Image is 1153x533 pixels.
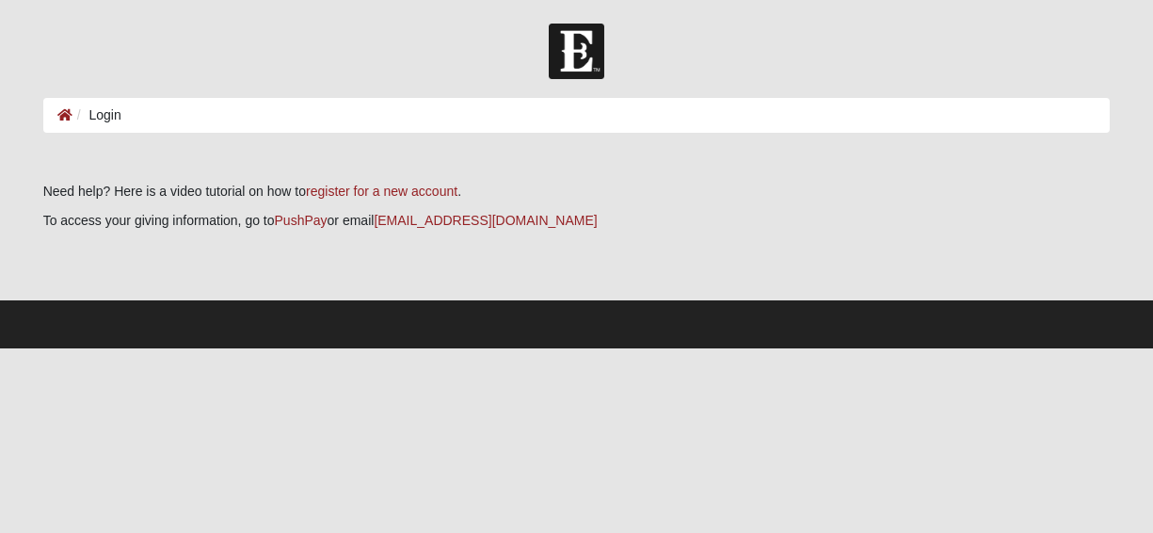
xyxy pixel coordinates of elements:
[374,213,597,228] a: [EMAIL_ADDRESS][DOMAIN_NAME]
[306,184,457,199] a: register for a new account
[549,24,604,79] img: Church of Eleven22 Logo
[43,182,1111,202] p: Need help? Here is a video tutorial on how to .
[43,211,1111,231] p: To access your giving information, go to or email
[72,105,121,125] li: Login
[275,213,328,228] a: PushPay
